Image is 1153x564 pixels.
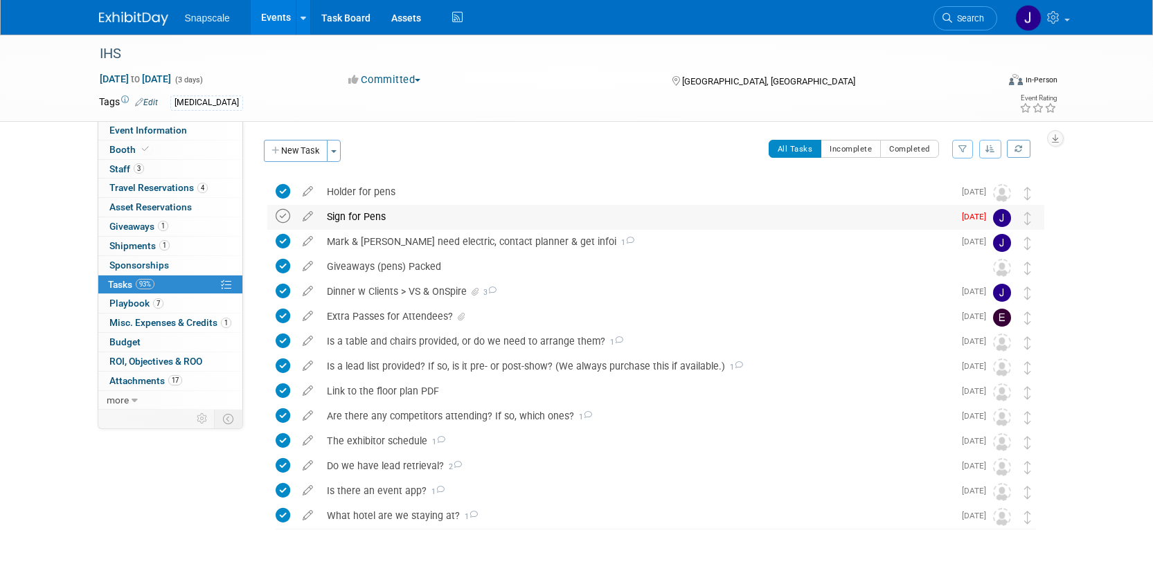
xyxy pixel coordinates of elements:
i: Move task [1024,286,1031,300]
div: IHS [95,42,976,66]
span: 1 [427,487,445,496]
div: Sign for Pens [320,205,954,228]
span: 1 [574,412,592,421]
a: Shipments1 [98,237,242,255]
span: to [129,73,142,84]
span: [DATE] [962,511,993,520]
a: edit [296,410,320,422]
i: Move task [1024,311,1031,325]
span: [DATE] [962,486,993,495]
i: Move task [1024,262,1031,275]
img: Jennifer Benedict [1015,5,1042,31]
a: edit [296,335,320,347]
div: Mark & [PERSON_NAME] need electric, contact planner & get infoi [320,230,954,253]
i: Booth reservation complete [142,145,149,153]
i: Move task [1024,511,1031,524]
a: Booth [98,140,242,159]
a: Asset Reservations [98,198,242,217]
span: Sponsorships [109,260,169,271]
i: Move task [1024,461,1031,474]
span: [DATE] [962,461,993,471]
span: 17 [168,375,182,385]
i: Move task [1024,237,1031,250]
button: Committed [343,73,426,87]
a: Giveaways1 [98,217,242,236]
span: 93% [136,279,154,289]
a: Travel Reservations4 [98,179,242,197]
span: more [107,394,129,406]
span: (3 days) [174,75,203,84]
img: ExhibitDay [99,12,168,26]
div: [MEDICAL_DATA] [170,95,243,110]
i: Move task [1024,436,1031,449]
img: Unassigned [993,334,1011,352]
a: edit [296,260,320,273]
div: Giveaways (pens) Packed [320,255,965,278]
div: Do we have lead retrieval? [320,454,954,477]
div: Link to the floor plan PDF [320,379,954,403]
span: Shipments [109,240,170,251]
span: [DATE] [962,436,993,446]
span: 1 [427,437,445,446]
span: 2 [444,462,462,471]
img: Jennifer Benedict [993,209,1011,227]
i: Move task [1024,212,1031,225]
a: Misc. Expenses & Credits1 [98,313,242,332]
div: In-Person [1025,75,1057,85]
img: Unassigned [993,259,1011,277]
a: edit [296,385,320,397]
span: [DATE] [962,336,993,346]
button: All Tasks [769,140,822,158]
a: edit [296,484,320,497]
div: Event Rating [1019,95,1057,102]
div: Are there any competitors attending? If so, which ones? [320,404,954,428]
span: [DATE] [962,187,993,197]
button: Incomplete [821,140,881,158]
a: Edit [135,98,158,107]
span: 4 [197,183,208,193]
a: Refresh [1007,140,1030,158]
img: Unassigned [993,383,1011,401]
div: Holder for pens [320,180,954,203]
a: Sponsorships [98,256,242,275]
span: [DATE] [962,212,993,221]
img: Unassigned [993,184,1011,202]
img: Unassigned [993,358,1011,376]
a: edit [296,235,320,248]
span: 1 [159,240,170,251]
span: ROI, Objectives & ROO [109,356,202,367]
i: Move task [1024,361,1031,374]
span: Snapscale [185,12,230,24]
img: Unassigned [993,408,1011,426]
span: [DATE] [962,411,993,421]
div: The exhibitor schedule [320,429,954,453]
td: Toggle Event Tabs [214,410,242,428]
i: Move task [1024,336,1031,349]
span: 1 [616,238,634,247]
span: [DATE] [DATE] [99,73,172,85]
img: Unassigned [993,433,1011,451]
img: Jennifer Benedict [993,234,1011,252]
span: [DATE] [962,237,993,246]
span: [GEOGRAPHIC_DATA], [GEOGRAPHIC_DATA] [682,76,855,87]
a: edit [296,210,320,223]
span: Search [952,13,984,24]
div: Is there an event app? [320,479,954,502]
a: more [98,391,242,410]
span: 3 [134,163,144,174]
span: [DATE] [962,386,993,396]
span: Tasks [108,279,154,290]
a: Budget [98,333,242,352]
img: Jennifer Benedict [993,284,1011,302]
span: Misc. Expenses & Credits [109,317,231,328]
i: Move task [1024,386,1031,399]
a: edit [296,360,320,372]
a: Tasks93% [98,275,242,294]
img: Unassigned [993,508,1011,526]
span: 7 [153,298,163,309]
a: Attachments17 [98,372,242,390]
span: 1 [725,363,743,372]
a: edit [296,285,320,298]
button: Completed [880,140,939,158]
span: 3 [481,288,497,297]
